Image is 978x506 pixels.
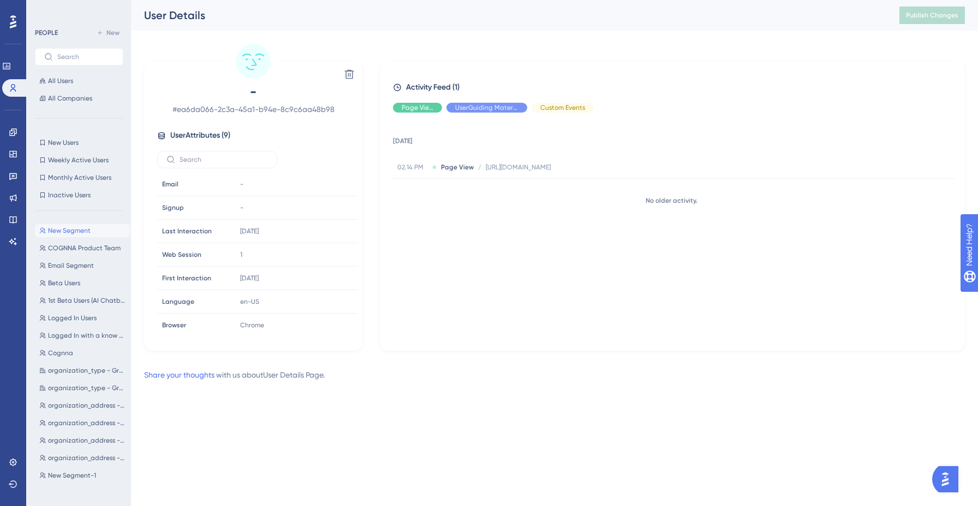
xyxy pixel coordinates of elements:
[35,451,130,464] button: organization_address - Group A
[48,173,111,182] span: Monthly Active Users
[162,250,201,259] span: Web Session
[35,364,130,377] button: organization_type - Group B
[180,156,268,163] input: Search
[35,189,123,202] button: Inactive Users
[240,203,243,212] span: -
[48,366,126,375] span: organization_type - Group B
[48,384,126,392] span: organization_type - Group A
[48,419,126,427] span: organization_address - Group C
[35,311,130,325] button: Logged In Users
[144,8,872,23] div: User Details
[157,83,349,101] span: -
[35,136,123,149] button: New Users
[486,163,551,172] span: [URL][DOMAIN_NAME]
[57,53,114,61] input: Search
[162,180,178,189] span: Email
[35,171,123,184] button: Monthly Active Users
[406,81,460,94] span: Activity Feed (1)
[106,28,120,37] span: New
[455,103,518,112] span: UserGuiding Material
[35,224,130,237] button: New Segment
[899,7,965,24] button: Publish Changes
[35,381,130,395] button: organization_type - Group A
[48,226,91,235] span: New Segment
[240,274,259,282] time: [DATE]
[35,276,130,290] button: Beta Users
[240,250,242,259] span: 1
[35,154,123,167] button: Weekly Active Users
[162,274,211,283] span: First Interaction
[144,370,214,379] a: Share your thoughts
[402,103,433,112] span: Page View
[48,296,126,305] span: 1st Beta Users (AI Chatbot/Insights) Survey
[35,259,130,272] button: Email Segment
[170,129,230,142] span: User Attributes ( 9 )
[240,180,243,189] span: -
[144,368,325,381] div: with us about User Details Page .
[35,434,130,447] button: organization_address - Group B
[93,26,123,39] button: New
[48,279,80,287] span: Beta Users
[441,163,474,172] span: Page View
[35,74,123,87] button: All Users
[48,331,126,340] span: Logged In with a know company
[48,261,94,270] span: Email Segment
[48,349,73,357] span: Cognna
[240,321,264,330] span: Chrome
[35,92,123,105] button: All Companies
[240,227,259,235] time: [DATE]
[48,314,97,322] span: Logged In Users
[48,94,92,103] span: All Companies
[35,329,130,342] button: Logged In with a know company
[932,463,965,496] iframe: UserGuiding AI Assistant Launcher
[35,346,130,360] button: Cognna
[397,163,428,172] span: 02.14 PM
[540,103,585,112] span: Custom Events
[48,436,126,445] span: organization_address - Group B
[35,294,130,307] button: 1st Beta Users (AI Chatbot/Insights) Survey
[48,401,126,410] span: organization_address - Group D
[157,103,349,116] span: # ea6da066-2c3a-45a1-b94e-8c9c6aa48b98
[35,242,130,255] button: COGNNA Product Team
[48,156,109,164] span: Weekly Active Users
[162,227,212,236] span: Last Interaction
[240,297,259,306] span: en-US
[162,297,194,306] span: Language
[48,138,79,147] span: New Users
[48,191,91,199] span: Inactive Users
[393,121,955,156] td: [DATE]
[26,3,68,16] span: Need Help?
[35,399,130,412] button: organization_address - Group D
[478,163,481,172] span: /
[35,469,130,482] button: New Segment-1
[393,196,950,205] div: No older activity.
[48,454,126,462] span: organization_address - Group A
[162,203,184,212] span: Signup
[48,471,96,480] span: New Segment-1
[48,244,121,252] span: COGNNA Product Team
[35,28,58,37] div: PEOPLE
[906,11,958,20] span: Publish Changes
[48,77,73,85] span: All Users
[35,416,130,429] button: organization_address - Group C
[162,321,186,330] span: Browser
